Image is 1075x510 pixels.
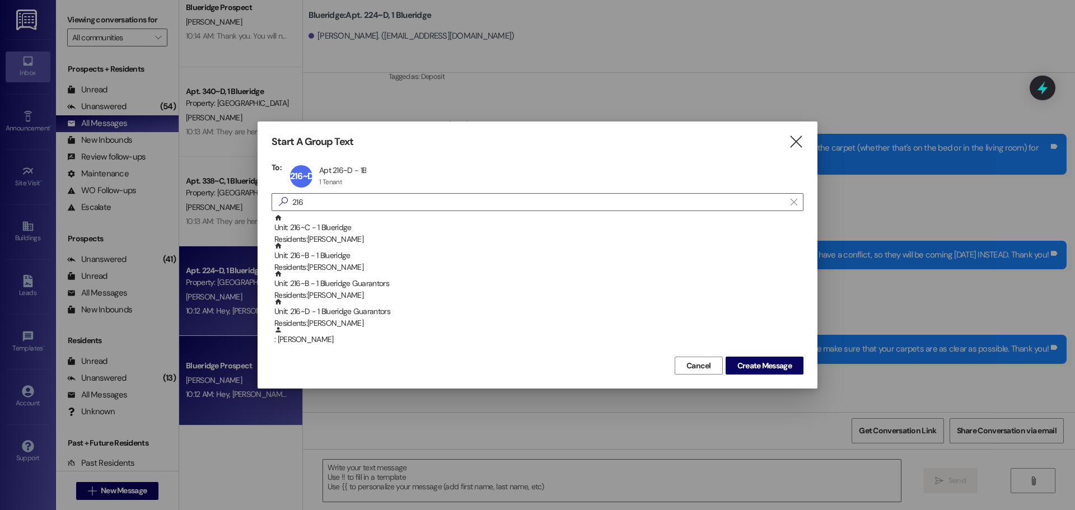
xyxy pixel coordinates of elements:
input: Search for any contact or apartment [292,194,785,210]
i:  [791,198,797,207]
div: : [PERSON_NAME] [272,326,803,354]
div: Residents: [PERSON_NAME] [274,317,803,329]
div: 1 Tenant [319,177,342,186]
h3: To: [272,162,282,172]
div: Residents: [PERSON_NAME] [274,289,803,301]
button: Create Message [726,357,803,375]
div: : [PERSON_NAME] [274,326,803,345]
div: Unit: 216~B - 1 Blueridge GuarantorsResidents:[PERSON_NAME] [272,270,803,298]
div: Unit: 216~D - 1 Blueridge Guarantors [274,298,803,330]
div: Unit: 216~D - 1 Blueridge GuarantorsResidents:[PERSON_NAME] [272,298,803,326]
div: Apt 216~D - 1B [319,165,366,175]
div: Unit: 216~B - 1 Blueridge Guarantors [274,270,803,302]
span: Create Message [737,360,792,372]
div: Residents: [PERSON_NAME] [274,261,803,273]
span: 216~D [290,170,313,182]
button: Clear text [785,194,803,210]
h3: Start A Group Text [272,135,353,148]
i:  [274,196,292,208]
div: Unit: 216~B - 1 BlueridgeResidents:[PERSON_NAME] [272,242,803,270]
div: Unit: 216~C - 1 Blueridge [274,214,803,246]
button: Cancel [675,357,723,375]
div: Unit: 216~B - 1 Blueridge [274,242,803,274]
div: Residents: [PERSON_NAME] [274,233,803,245]
div: Unit: 216~C - 1 BlueridgeResidents:[PERSON_NAME] [272,214,803,242]
span: Cancel [686,360,711,372]
i:  [788,136,803,148]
